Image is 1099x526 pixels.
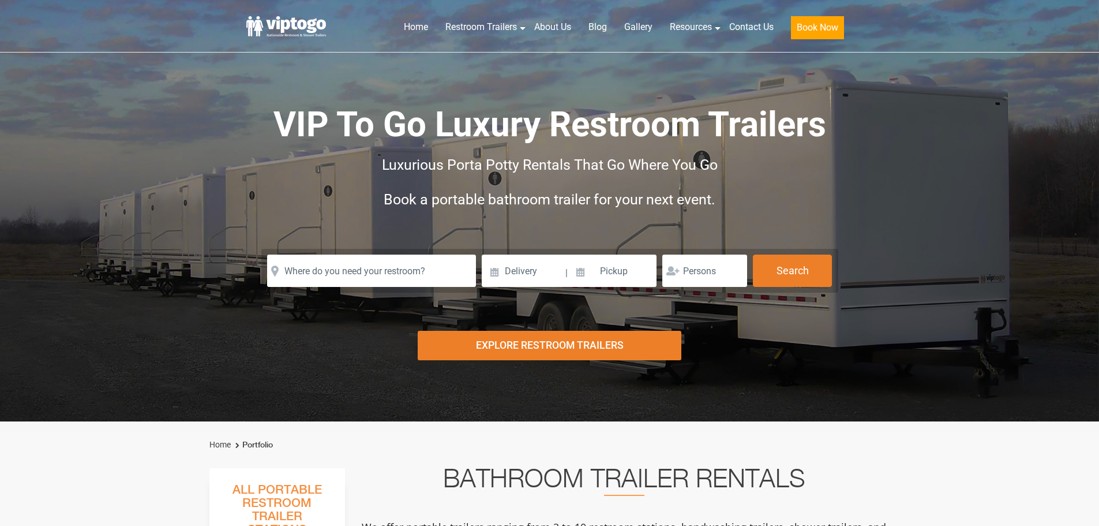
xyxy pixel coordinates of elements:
button: Search [753,255,832,287]
a: About Us [526,14,580,40]
h2: Bathroom Trailer Rentals [361,468,888,496]
span: Luxurious Porta Potty Rentals That Go Where You Go [382,156,718,173]
a: Blog [580,14,616,40]
input: Delivery [482,255,564,287]
a: Contact Us [721,14,782,40]
li: Portfolio [232,438,273,452]
div: Explore Restroom Trailers [418,331,681,360]
a: Restroom Trailers [437,14,526,40]
span: Book a portable bathroom trailer for your next event. [384,191,715,208]
span: | [565,255,568,292]
input: Where do you need your restroom? [267,255,476,287]
a: Gallery [616,14,661,40]
input: Pickup [569,255,657,287]
a: Home [395,14,437,40]
a: Resources [661,14,721,40]
span: VIP To Go Luxury Restroom Trailers [273,104,826,145]
a: Book Now [782,14,853,46]
button: Book Now [791,16,844,39]
a: Home [209,440,231,449]
input: Persons [662,255,747,287]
